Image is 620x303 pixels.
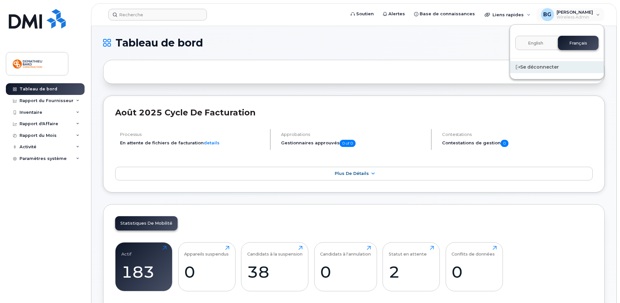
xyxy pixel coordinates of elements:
h2: août 2025 Cycle de facturation [115,108,593,117]
h5: Contestations de gestion [442,140,593,147]
div: Candidats à l'annulation [320,246,371,257]
span: English [528,41,543,46]
a: Conflits de données0 [452,246,497,287]
span: Plus de détails [335,171,369,176]
a: Statut en attente2 [389,246,434,287]
div: 2 [389,262,434,282]
div: Candidats à la suspension [247,246,303,257]
a: details [204,140,220,145]
div: Actif [121,246,131,257]
span: Tableau de bord [115,38,203,48]
div: 0 [184,262,229,282]
li: En attente de fichiers de facturation [120,140,264,146]
div: 0 [320,262,371,282]
div: Se déconnecter [510,61,604,73]
span: 0 [501,140,508,147]
div: 0 [452,262,497,282]
div: Conflits de données [452,246,495,257]
div: 38 [247,262,303,282]
a: Candidats à la suspension38 [247,246,303,287]
div: Appareils suspendus [184,246,229,257]
h4: Processus [120,132,264,137]
h4: Approbations [281,132,425,137]
span: 0 of 0 [340,140,356,147]
h5: Gestionnaires approuvés [281,140,425,147]
a: Candidats à l'annulation0 [320,246,371,287]
div: Statut en attente [389,246,427,257]
a: Appareils suspendus0 [184,246,229,287]
h4: Contestations [442,132,593,137]
div: 183 [121,262,167,282]
a: Actif183 [121,246,167,287]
